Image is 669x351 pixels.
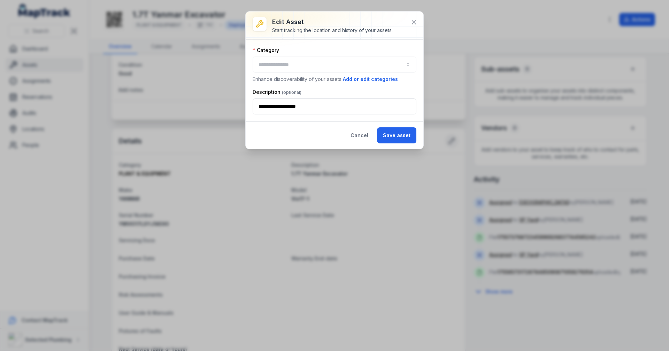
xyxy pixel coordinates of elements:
[343,75,398,83] button: Add or edit categories
[345,127,374,143] button: Cancel
[377,127,416,143] button: Save asset
[253,47,279,54] label: Category
[253,89,301,96] label: Description
[272,27,393,34] div: Start tracking the location and history of your assets.
[253,75,416,83] p: Enhance discoverability of your assets.
[272,17,393,27] h3: Edit asset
